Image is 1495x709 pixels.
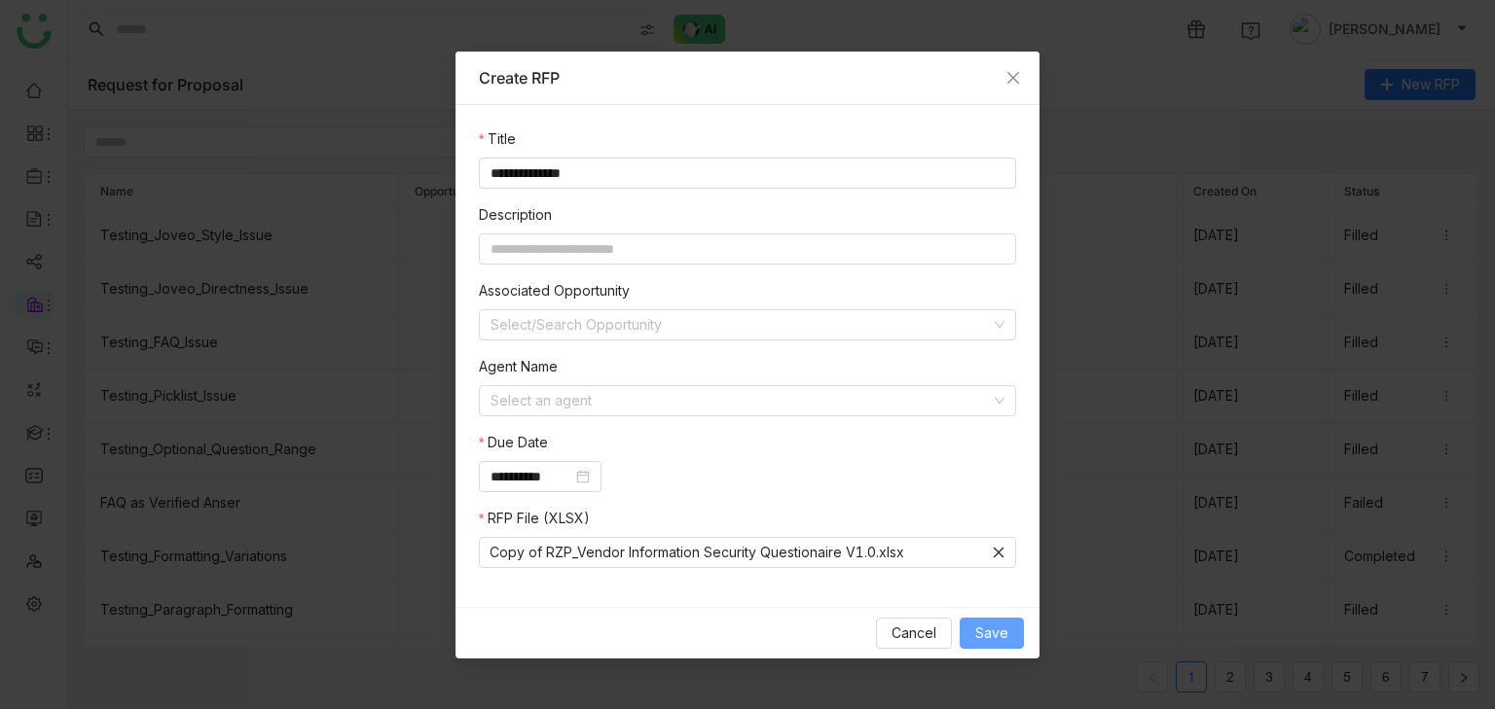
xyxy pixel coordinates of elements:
[479,67,1016,89] div: Create RFP
[479,128,516,150] label: Title
[479,280,630,301] label: Associated Opportunity
[975,622,1008,644] span: Save
[479,432,548,453] label: Due Date
[490,542,904,563] span: Copy of RZP_Vendor Information Security Questionaire V1.0.xlsx
[479,356,558,377] label: Agent Name
[960,618,1024,649] button: Save
[876,618,952,649] button: Cancel
[987,52,1039,104] button: Close
[479,508,590,529] label: RFP File (XLSX)
[479,204,552,226] label: Description
[892,622,936,644] span: Cancel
